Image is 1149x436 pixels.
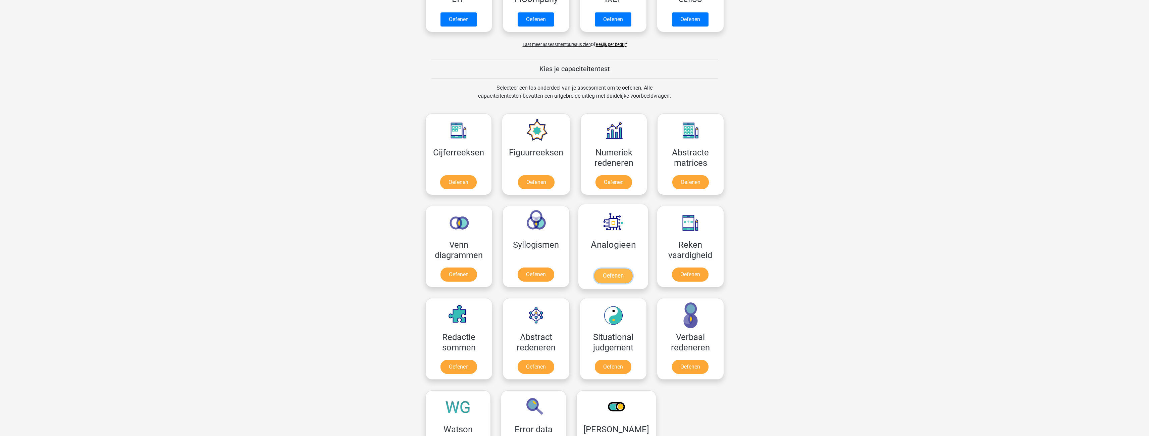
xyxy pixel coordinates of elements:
[440,175,477,189] a: Oefenen
[518,12,554,27] a: Oefenen
[440,268,477,282] a: Oefenen
[518,360,554,374] a: Oefenen
[420,35,729,48] div: of
[595,175,632,189] a: Oefenen
[440,12,477,27] a: Oefenen
[596,42,627,47] a: Bekijk per bedrijf
[595,360,631,374] a: Oefenen
[672,360,709,374] a: Oefenen
[523,42,591,47] span: Laat meer assessmentbureaus zien
[672,268,709,282] a: Oefenen
[595,12,631,27] a: Oefenen
[518,175,555,189] a: Oefenen
[672,12,709,27] a: Oefenen
[518,268,554,282] a: Oefenen
[594,269,632,283] a: Oefenen
[472,84,677,108] div: Selecteer een los onderdeel van je assessment om te oefenen. Alle capaciteitentesten bevatten een...
[672,175,709,189] a: Oefenen
[440,360,477,374] a: Oefenen
[431,65,718,73] h5: Kies je capaciteitentest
